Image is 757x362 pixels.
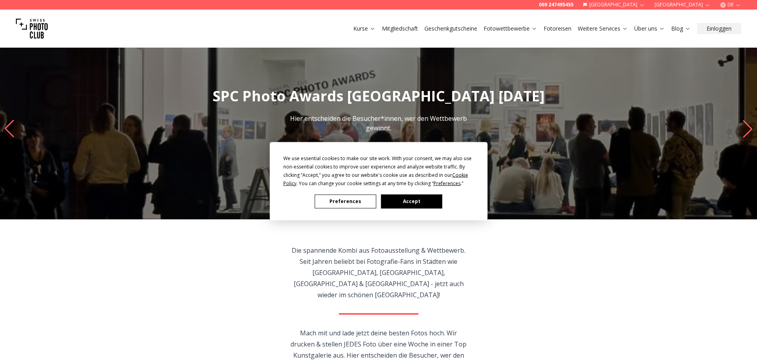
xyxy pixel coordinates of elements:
[283,171,468,186] span: Cookie Policy
[315,194,376,208] button: Preferences
[269,142,487,220] div: Cookie Consent Prompt
[283,154,474,187] div: We use essential cookies to make our site work. With your consent, we may also use non-essential ...
[381,194,442,208] button: Accept
[434,180,461,186] span: Preferences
